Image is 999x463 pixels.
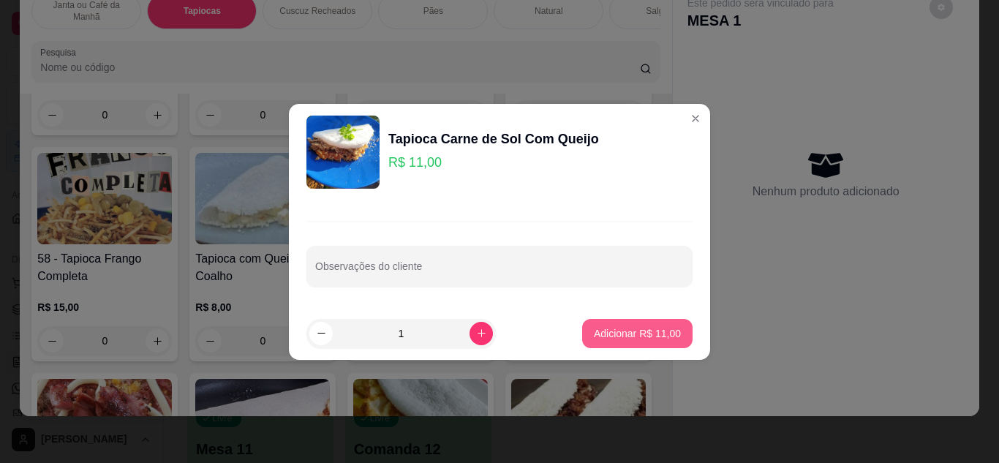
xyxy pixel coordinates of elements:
[582,319,693,348] button: Adicionar R$ 11,00
[594,326,681,341] p: Adicionar R$ 11,00
[315,265,684,279] input: Observações do cliente
[309,322,333,345] button: decrease-product-quantity
[684,107,707,130] button: Close
[470,322,493,345] button: increase-product-quantity
[388,129,599,149] div: Tapioca Carne de Sol Com Queijo
[306,116,380,189] img: product-image
[388,152,599,173] p: R$ 11,00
